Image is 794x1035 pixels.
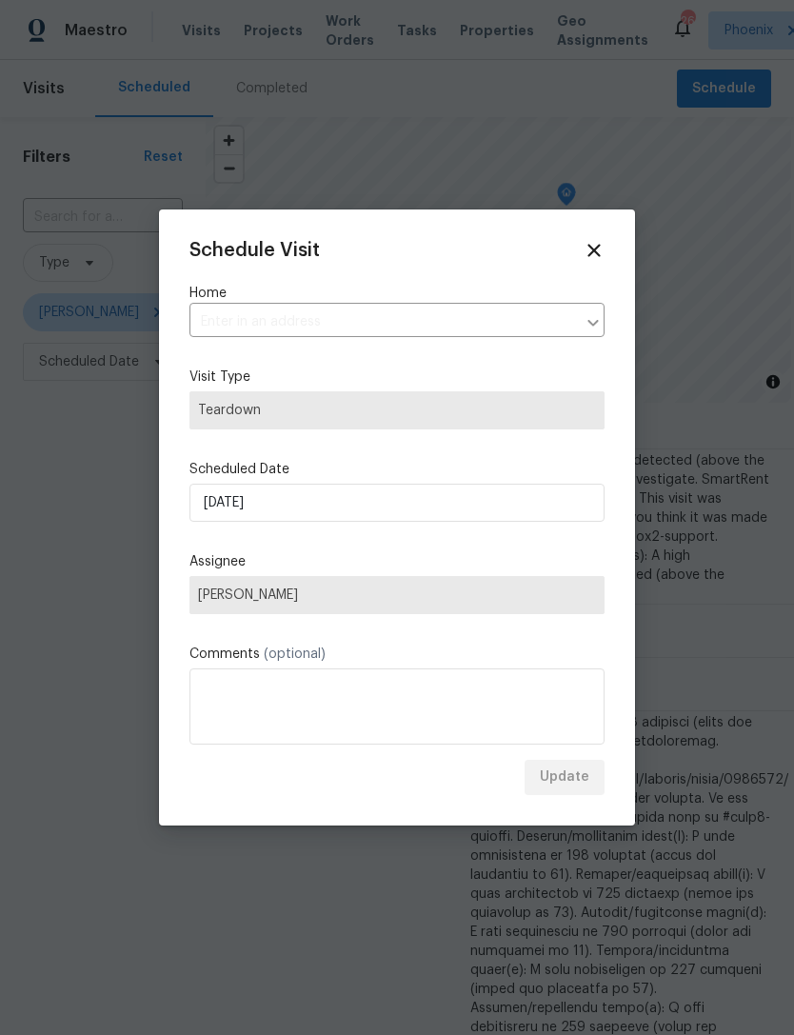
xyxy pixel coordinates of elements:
[189,460,605,479] label: Scheduled Date
[584,240,605,261] span: Close
[198,587,596,603] span: [PERSON_NAME]
[189,552,605,571] label: Assignee
[189,284,605,303] label: Home
[189,241,320,260] span: Schedule Visit
[189,484,605,522] input: M/D/YYYY
[198,401,596,420] span: Teardown
[189,645,605,664] label: Comments
[264,647,326,661] span: (optional)
[189,308,576,337] input: Enter in an address
[189,368,605,387] label: Visit Type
